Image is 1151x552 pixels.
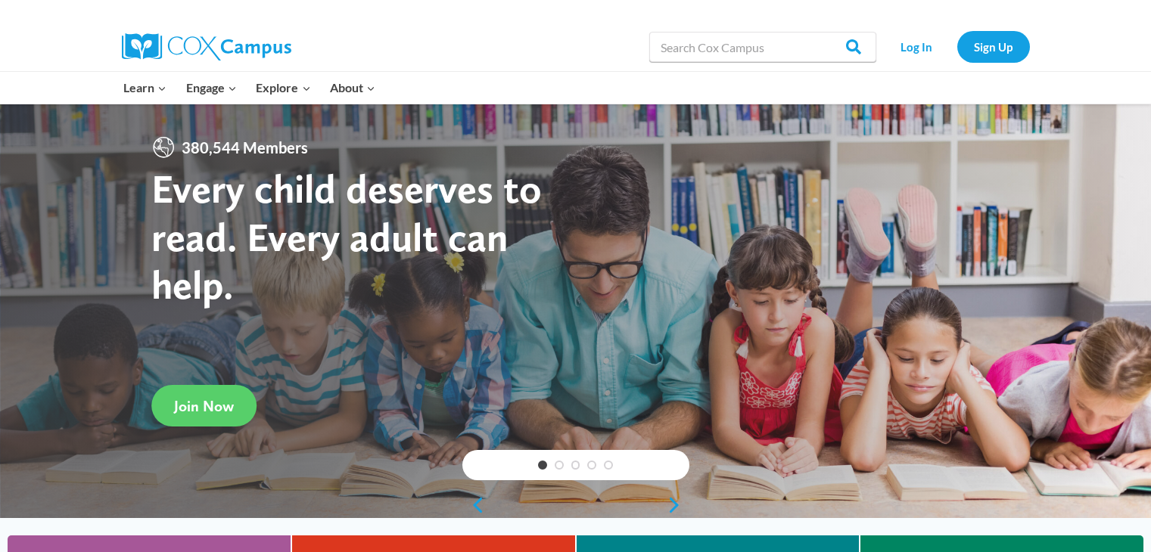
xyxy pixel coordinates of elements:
[176,135,314,160] span: 380,544 Members
[884,31,950,62] a: Log In
[151,164,542,309] strong: Every child deserves to read. Every adult can help.
[151,385,257,426] a: Join Now
[256,78,310,98] span: Explore
[667,496,689,514] a: next
[122,33,291,60] img: Cox Campus
[571,461,580,470] a: 3
[186,78,237,98] span: Engage
[462,490,689,520] div: content slider buttons
[174,397,234,415] span: Join Now
[462,496,485,514] a: previous
[884,31,1030,62] nav: Secondary Navigation
[587,461,596,470] a: 4
[123,78,166,98] span: Learn
[957,31,1030,62] a: Sign Up
[555,461,564,470] a: 2
[538,461,547,470] a: 1
[649,32,876,62] input: Search Cox Campus
[330,78,375,98] span: About
[114,72,385,104] nav: Primary Navigation
[604,461,613,470] a: 5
